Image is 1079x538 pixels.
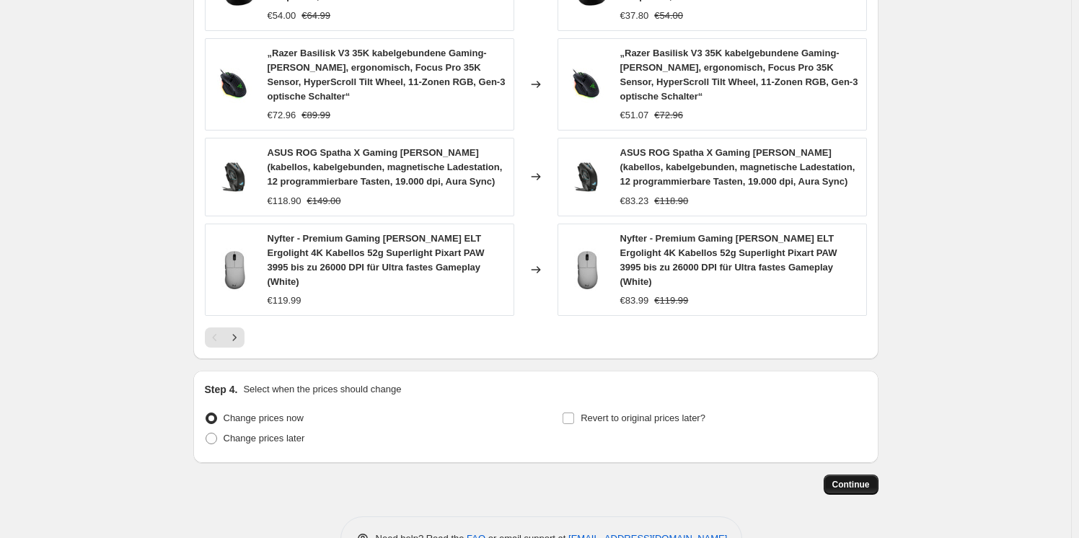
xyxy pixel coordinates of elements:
strike: €119.99 [654,294,688,308]
span: Continue [832,479,870,490]
span: „Razer Basilisk V3 35K kabelgebundene Gaming-[PERSON_NAME], ergonomisch, Focus Pro 35K Sensor, Hy... [268,48,506,102]
strike: €89.99 [301,108,330,123]
div: €119.99 [268,294,301,308]
p: Select when the prices should change [243,382,401,397]
strike: €54.00 [654,9,683,23]
span: Change prices later [224,433,305,444]
div: €51.07 [620,108,649,123]
button: Continue [824,475,878,495]
button: Next [224,327,245,348]
strike: €118.90 [654,194,688,208]
img: 619LeeVgtkL_80x.jpg [565,63,609,106]
span: Revert to original prices later? [581,413,705,423]
div: €83.23 [620,194,649,208]
div: €72.96 [268,108,296,123]
span: Change prices now [224,413,304,423]
span: ASUS ROG Spatha X Gaming [PERSON_NAME] (kabellos, kabelgebunden, magnetische Ladestation, 12 prog... [620,147,855,187]
strike: €72.96 [654,108,683,123]
span: ASUS ROG Spatha X Gaming [PERSON_NAME] (kabellos, kabelgebunden, magnetische Ladestation, 12 prog... [268,147,503,187]
h2: Step 4. [205,382,238,397]
img: 51zbBmEJbdL_80x.jpg [565,248,609,291]
strike: €64.99 [301,9,330,23]
div: €37.80 [620,9,649,23]
span: Nyfter - Premium Gaming [PERSON_NAME] ELT Ergolight 4K Kabellos 52g Superlight Pixart PAW 3995 bi... [268,233,485,287]
img: 51zbBmEJbdL_80x.jpg [213,248,256,291]
span: „Razer Basilisk V3 35K kabelgebundene Gaming-[PERSON_NAME], ergonomisch, Focus Pro 35K Sensor, Hy... [620,48,858,102]
img: 71WaCVjJ8zL_80x.jpg [213,155,256,198]
div: €83.99 [620,294,649,308]
img: 71WaCVjJ8zL_80x.jpg [565,155,609,198]
span: Nyfter - Premium Gaming [PERSON_NAME] ELT Ergolight 4K Kabellos 52g Superlight Pixart PAW 3995 bi... [620,233,837,287]
div: €54.00 [268,9,296,23]
div: €118.90 [268,194,301,208]
strike: €149.00 [307,194,341,208]
nav: Pagination [205,327,245,348]
img: 619LeeVgtkL_80x.jpg [213,63,256,106]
